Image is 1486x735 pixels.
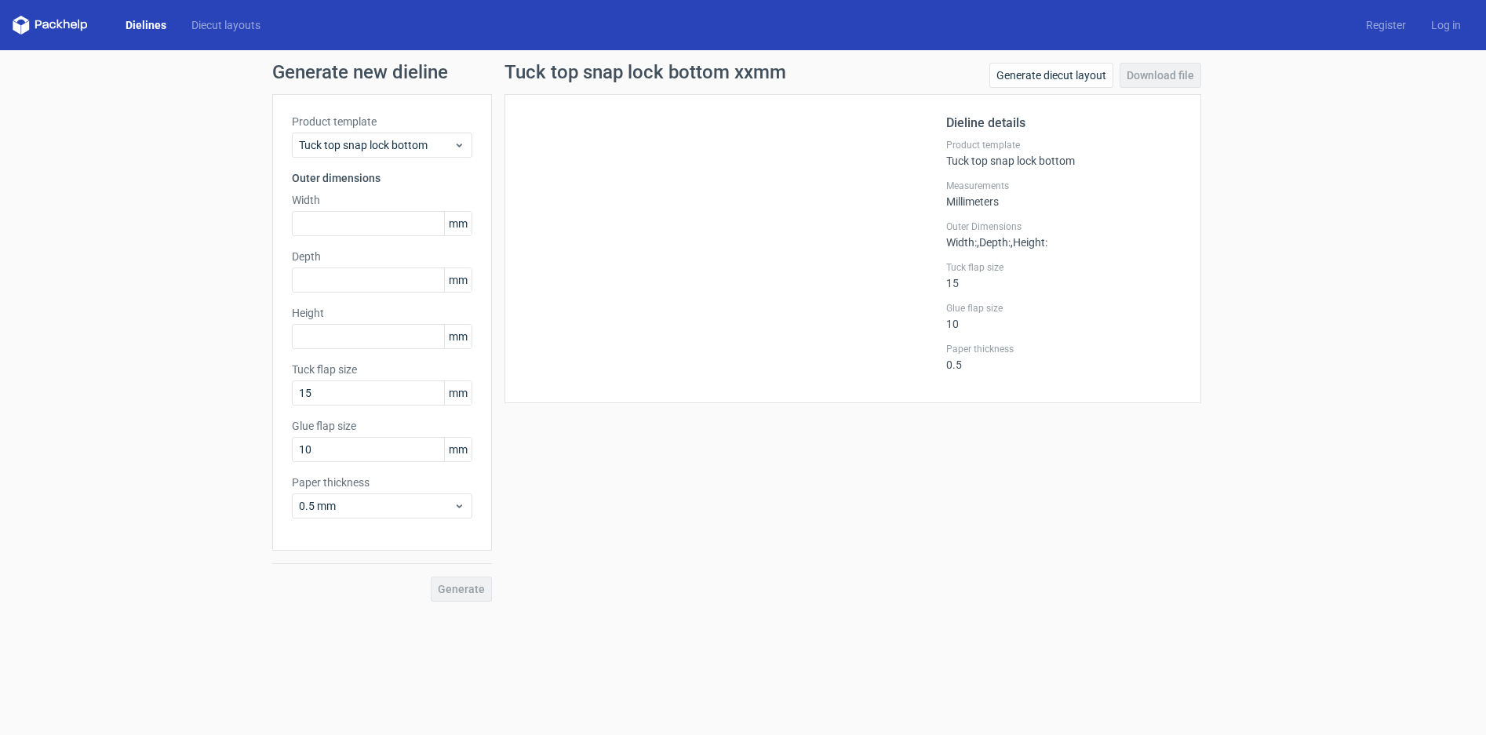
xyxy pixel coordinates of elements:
[946,261,1182,289] div: 15
[946,236,977,249] span: Width :
[292,305,472,321] label: Height
[946,139,1182,151] label: Product template
[292,418,472,434] label: Glue flap size
[272,63,1214,82] h1: Generate new dieline
[946,302,1182,330] div: 10
[292,192,472,208] label: Width
[292,170,472,186] h3: Outer dimensions
[292,114,472,129] label: Product template
[946,261,1182,274] label: Tuck flap size
[946,343,1182,371] div: 0.5
[444,268,472,292] span: mm
[946,139,1182,167] div: Tuck top snap lock bottom
[504,63,786,82] h1: Tuck top snap lock bottom xxmm
[444,381,472,405] span: mm
[444,325,472,348] span: mm
[946,180,1182,192] label: Measurements
[946,180,1182,208] div: Millimeters
[292,249,472,264] label: Depth
[113,17,179,33] a: Dielines
[946,114,1182,133] h2: Dieline details
[292,362,472,377] label: Tuck flap size
[179,17,273,33] a: Diecut layouts
[292,475,472,490] label: Paper thickness
[444,212,472,235] span: mm
[444,438,472,461] span: mm
[1419,17,1473,33] a: Log in
[946,302,1182,315] label: Glue flap size
[1353,17,1419,33] a: Register
[977,236,1011,249] span: , Depth :
[946,343,1182,355] label: Paper thickness
[989,63,1113,88] a: Generate diecut layout
[299,498,453,514] span: 0.5 mm
[946,220,1182,233] label: Outer Dimensions
[299,137,453,153] span: Tuck top snap lock bottom
[1011,236,1047,249] span: , Height :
